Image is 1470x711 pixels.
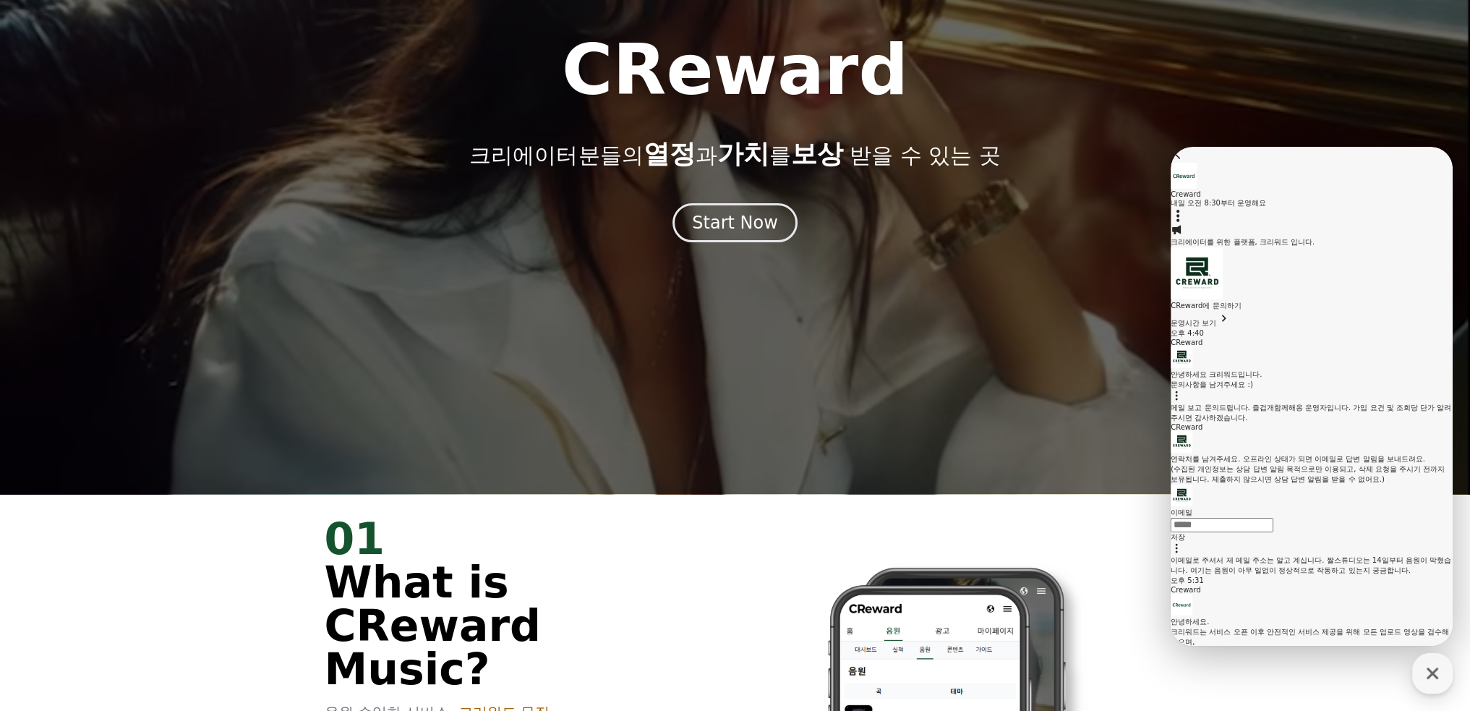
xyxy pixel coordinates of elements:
div: Start Now [692,211,778,234]
h1: CReward [562,35,908,105]
iframe: Channel chat [1171,147,1453,646]
span: 열정 [643,139,695,169]
a: Start Now [672,218,798,231]
button: Start Now [672,203,798,242]
div: 01 [325,517,718,561]
span: 가치 [717,139,769,169]
span: What is CReward Music? [325,557,541,694]
p: 크리에이터분들의 과 를 받을 수 있는 곳 [469,140,1000,169]
span: 보상 [790,139,842,169]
